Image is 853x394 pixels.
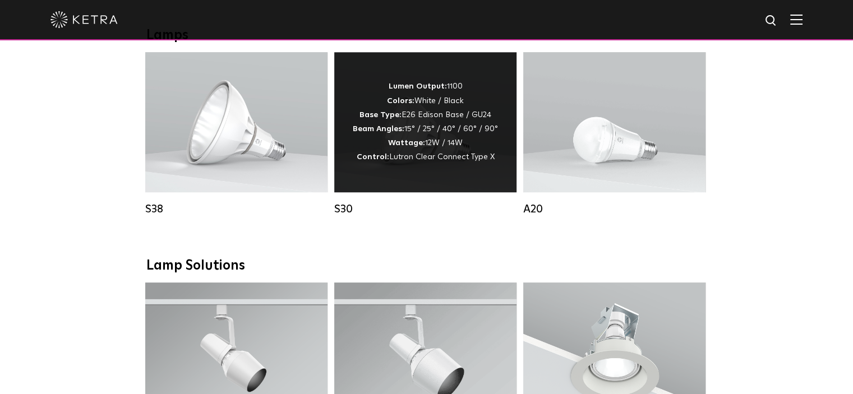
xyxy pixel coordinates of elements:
[146,258,707,274] div: Lamp Solutions
[389,153,495,161] span: Lutron Clear Connect Type X
[357,153,389,161] strong: Control:
[359,111,402,119] strong: Base Type:
[334,52,517,220] a: S30 Lumen Output:1100Colors:White / BlackBase Type:E26 Edison Base / GU24Beam Angles:15° / 25° / ...
[764,14,778,28] img: search icon
[523,52,706,220] a: A20 Lumen Output:600 / 800Colors:White / BlackBase Type:E26 Edison Base / GU24Beam Angles:Omni-Di...
[353,80,498,164] div: 1100 White / Black E26 Edison Base / GU24 15° / 25° / 40° / 60° / 90° 12W / 14W
[790,14,803,25] img: Hamburger%20Nav.svg
[387,97,414,105] strong: Colors:
[334,202,517,216] div: S30
[353,125,404,133] strong: Beam Angles:
[145,52,328,220] a: S38 Lumen Output:1100Colors:White / BlackBase Type:E26 Edison Base / GU24Beam Angles:10° / 25° / ...
[523,202,706,216] div: A20
[50,11,118,28] img: ketra-logo-2019-white
[388,139,425,147] strong: Wattage:
[389,82,447,90] strong: Lumen Output:
[145,202,328,216] div: S38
